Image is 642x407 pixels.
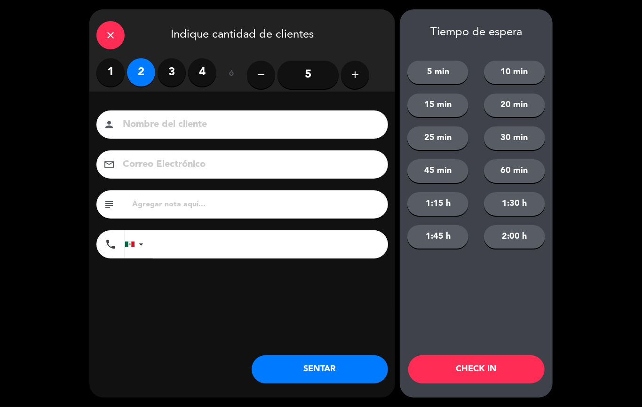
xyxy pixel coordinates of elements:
[255,69,267,80] i: remove
[103,119,115,130] i: person
[407,94,468,117] button: 15 min
[96,58,125,86] label: 1
[216,58,247,91] div: ó
[125,231,147,258] div: Mexico (México): +52
[484,192,545,216] button: 1:30 h
[484,126,545,150] button: 30 min
[407,225,468,249] button: 1:45 h
[341,61,369,89] button: add
[103,199,115,210] i: subject
[105,239,116,250] i: phone
[131,198,381,211] input: Agregar nota aquí...
[484,61,545,84] button: 10 min
[89,9,395,58] div: Indique cantidad de clientes
[407,192,468,216] button: 1:15 h
[349,69,361,80] i: add
[407,61,468,84] button: 5 min
[122,157,376,173] input: Correo Electrónico
[103,159,115,170] i: email
[252,355,388,384] button: SENTAR
[105,30,116,41] i: close
[408,355,545,384] button: CHECK IN
[158,58,186,86] label: 3
[400,26,553,39] div: Tiempo de espera
[484,159,545,183] button: 60 min
[484,94,545,117] button: 20 min
[188,58,216,86] label: 4
[247,61,275,89] button: remove
[127,58,155,86] label: 2
[407,159,468,183] button: 45 min
[407,126,468,150] button: 25 min
[122,117,376,133] input: Nombre del cliente
[484,225,545,249] button: 2:00 h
